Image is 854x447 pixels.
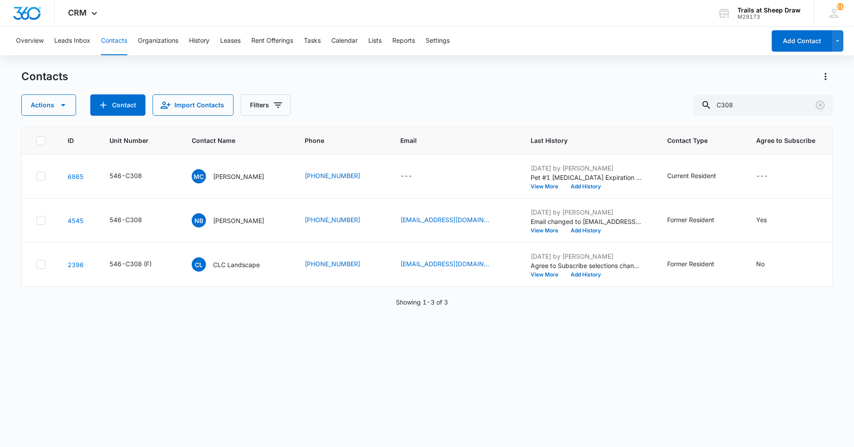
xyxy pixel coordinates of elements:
p: Showing 1-3 of 3 [396,297,448,307]
span: Email [400,136,496,145]
a: Navigate to contact details page for Nicholas Blea III [68,217,84,224]
button: History [189,27,209,55]
p: CLC Landscape [213,260,260,269]
a: [PHONE_NUMBER] [305,171,360,180]
span: 216 [837,3,844,10]
span: Contact Type [667,136,722,145]
button: Leads Inbox [54,27,90,55]
div: Phone - 9706161160 - Select to Edit Field [305,171,376,182]
a: [EMAIL_ADDRESS][DOMAIN_NAME] [400,215,489,224]
span: Unit Number [109,136,170,145]
div: --- [400,171,412,182]
span: Last History [531,136,633,145]
span: NB [192,213,206,228]
span: CRM [68,8,87,17]
div: Email - blean@bakerconcrete.com - Select to Edit Field [400,215,505,226]
a: Navigate to contact details page for CLC Landscape [68,261,84,268]
button: Clear [813,98,827,112]
p: [PERSON_NAME] [213,216,264,225]
button: Add History [564,184,607,189]
a: [PHONE_NUMBER] [305,215,360,224]
p: Email changed to [EMAIL_ADDRESS][DOMAIN_NAME]. [531,217,642,226]
button: Organizations [138,27,178,55]
div: Email - - Select to Edit Field [400,171,428,182]
div: Contact Type - Current Resident - Select to Edit Field [667,171,732,182]
div: Former Resident [667,259,714,268]
span: Agree to Subscribe [756,136,818,145]
p: Agree to Subscribe selections changed; Yes was removed and No was added. [531,261,642,270]
div: Agree to Subscribe - - Select to Edit Field [756,171,784,182]
div: Email - clclandscapemanager@gmail.com - Select to Edit Field [400,259,505,270]
div: Contact Name - Nicholas Blea III - Select to Edit Field [192,213,280,228]
button: Add History [564,272,607,277]
button: Add History [564,228,607,233]
button: Calendar [331,27,358,55]
div: account name [737,7,801,14]
div: account id [737,14,801,20]
div: 546-C308 (F) [109,259,152,268]
div: 546-C308 [109,171,142,180]
button: Lists [368,27,382,55]
a: [EMAIL_ADDRESS][DOMAIN_NAME] [400,259,489,268]
div: Current Resident [667,171,716,180]
div: No [756,259,765,268]
div: Former Resident [667,215,714,224]
div: Contact Type - Former Resident - Select to Edit Field [667,215,730,226]
div: Contact Type - Former Resident - Select to Edit Field [667,259,730,270]
span: MC [192,169,206,183]
div: notifications count [837,3,844,10]
button: Add Contact [90,94,145,116]
p: [DATE] by [PERSON_NAME] [531,163,642,173]
div: Contact Name - Maria Cecilia Garcia - Select to Edit Field [192,169,280,183]
div: Phone - 3035189613 - Select to Edit Field [305,215,376,226]
div: Unit Number - 546-C308 (F) - Select to Edit Field [109,259,168,270]
div: Agree to Subscribe - No - Select to Edit Field [756,259,781,270]
button: View More [531,272,564,277]
h1: Contacts [21,70,68,83]
div: Phone - 9702193501 - Select to Edit Field [305,259,376,270]
p: Pet #1 [MEDICAL_DATA] Expiration changed to [DATE]. [531,173,642,182]
a: [PHONE_NUMBER] [305,259,360,268]
button: Leases [220,27,241,55]
button: Actions [818,69,833,84]
span: Contact Name [192,136,271,145]
div: Unit Number - 546-C308 - Select to Edit Field [109,215,158,226]
p: [PERSON_NAME] [213,172,264,181]
button: Tasks [304,27,321,55]
p: [DATE] by [PERSON_NAME] [531,252,642,261]
div: Unit Number - 546-C308 - Select to Edit Field [109,171,158,182]
button: Import Contacts [153,94,234,116]
button: Overview [16,27,44,55]
span: CL [192,257,206,272]
div: Yes [756,215,767,224]
button: View More [531,184,564,189]
button: View More [531,228,564,233]
span: ID [68,136,75,145]
button: Reports [392,27,415,55]
button: Contacts [101,27,127,55]
input: Search Contacts [694,94,833,116]
button: Add Contact [772,30,832,52]
button: Actions [21,94,76,116]
button: Rent Offerings [251,27,293,55]
div: --- [756,171,768,182]
a: Navigate to contact details page for Maria Cecilia Garcia [68,173,84,180]
div: Agree to Subscribe - Yes - Select to Edit Field [756,215,783,226]
button: Settings [426,27,450,55]
div: 546-C308 [109,215,142,224]
span: Phone [305,136,366,145]
div: Contact Name - CLC Landscape - Select to Edit Field [192,257,276,272]
p: [DATE] by [PERSON_NAME] [531,207,642,217]
button: Filters [241,94,291,116]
